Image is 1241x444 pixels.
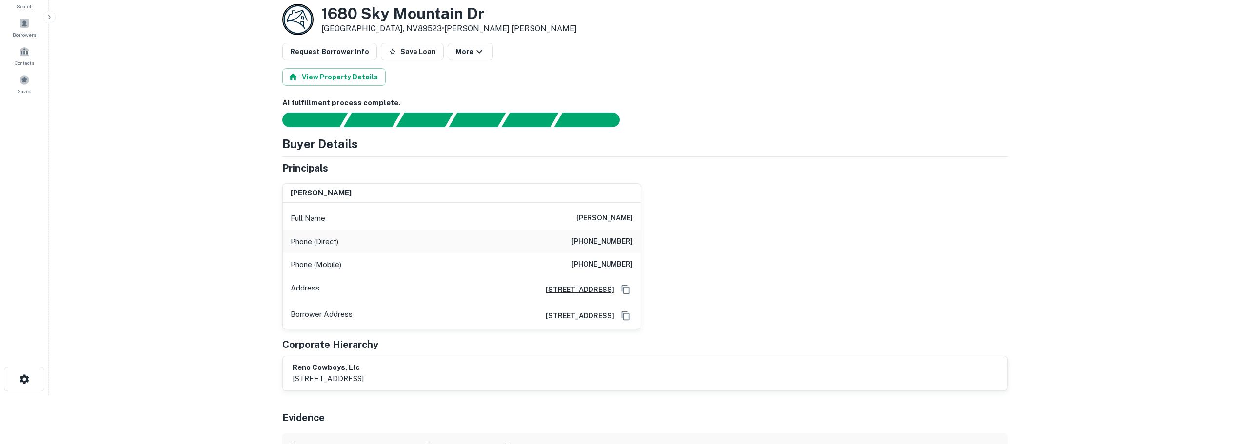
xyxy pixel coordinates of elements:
[571,259,633,270] h6: [PHONE_NUMBER]
[18,87,32,95] span: Saved
[291,282,319,297] p: Address
[448,43,493,60] button: More
[282,161,328,175] h5: Principals
[291,212,325,224] p: Full Name
[271,113,344,127] div: Sending borrower request to AI...
[576,212,633,224] h6: [PERSON_NAME]
[282,97,1008,109] h6: AI fulfillment process complete.
[291,188,352,199] h6: [PERSON_NAME]
[291,259,341,270] p: Phone (Mobile)
[396,113,453,127] div: Documents found, AI parsing details...
[282,135,358,153] h4: Buyer Details
[321,4,577,23] h3: 1680 Sky Mountain Dr
[13,31,36,39] span: Borrowers
[618,282,633,297] button: Copy Address
[538,284,614,295] a: [STREET_ADDRESS]
[571,236,633,248] h6: [PHONE_NUMBER]
[3,71,46,97] a: Saved
[293,373,364,385] p: [STREET_ADDRESS]
[282,337,378,352] h5: Corporate Hierarchy
[282,68,386,86] button: View Property Details
[1192,366,1241,413] iframe: Chat Widget
[444,24,577,33] a: [PERSON_NAME] [PERSON_NAME]
[3,14,46,40] a: Borrowers
[282,43,377,60] button: Request Borrower Info
[449,113,506,127] div: Principals found, AI now looking for contact information...
[321,23,577,35] p: [GEOGRAPHIC_DATA], NV89523 •
[3,42,46,69] a: Contacts
[291,309,353,323] p: Borrower Address
[15,59,34,67] span: Contacts
[501,113,558,127] div: Principals found, still searching for contact information. This may take time...
[17,2,33,10] span: Search
[343,113,400,127] div: Your request is received and processing...
[538,310,614,321] a: [STREET_ADDRESS]
[282,410,325,425] h5: Evidence
[381,43,444,60] button: Save Loan
[554,113,631,127] div: AI fulfillment process complete.
[293,362,364,373] h6: reno cowboys, llc
[618,309,633,323] button: Copy Address
[291,236,338,248] p: Phone (Direct)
